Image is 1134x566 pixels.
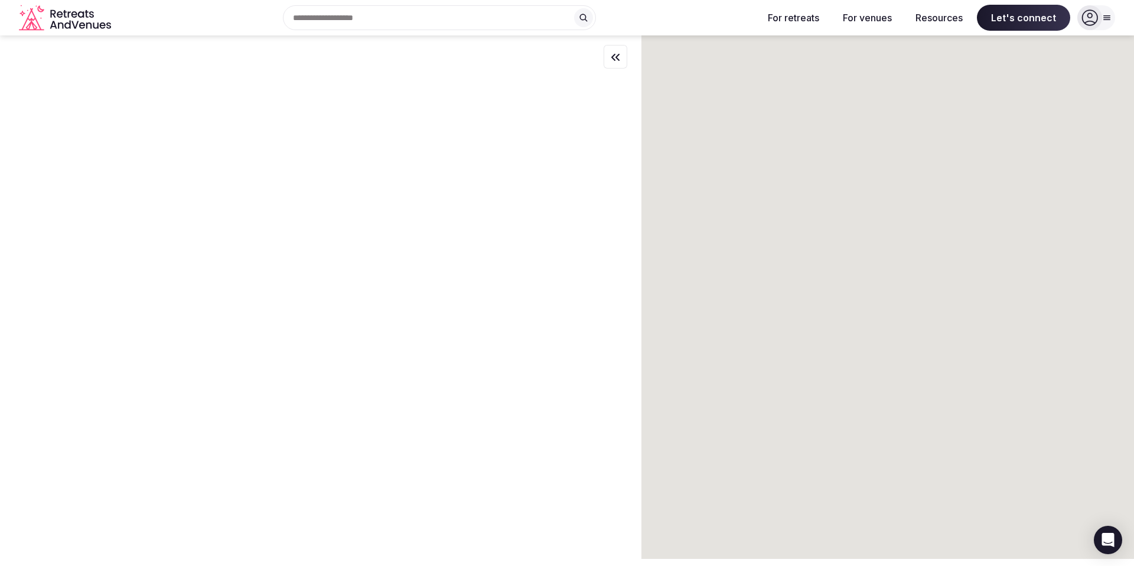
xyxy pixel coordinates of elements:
button: Resources [906,5,972,31]
button: For retreats [758,5,829,31]
svg: Retreats and Venues company logo [19,5,113,31]
button: For venues [833,5,901,31]
span: Let's connect [977,5,1070,31]
div: Open Intercom Messenger [1094,526,1122,554]
a: Visit the homepage [19,5,113,31]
